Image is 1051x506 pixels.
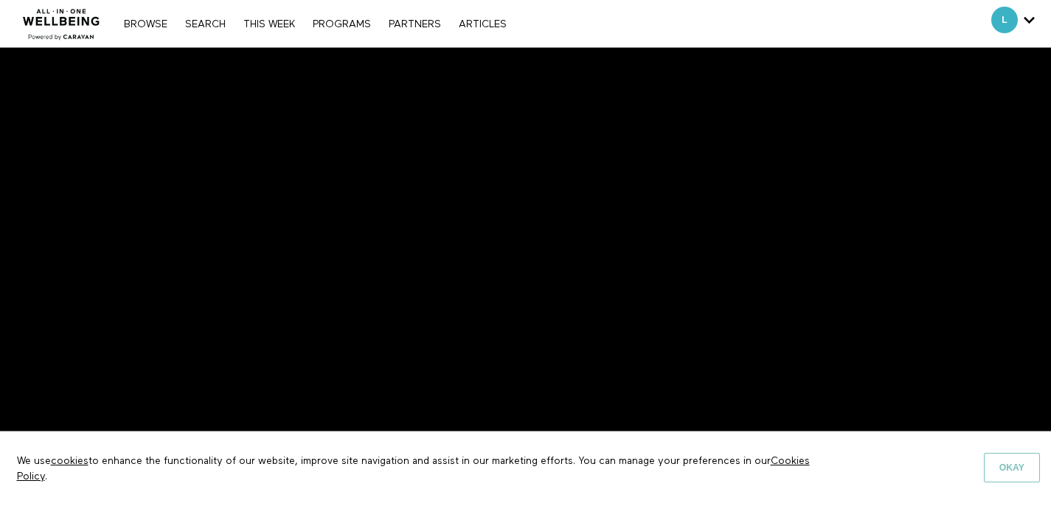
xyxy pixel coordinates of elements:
a: ARTICLES [451,19,514,30]
a: cookies [51,456,89,466]
p: We use to enhance the functionality of our website, improve site navigation and assist in our mar... [6,443,825,495]
a: Browse [117,19,175,30]
nav: Primary [117,16,513,31]
a: PROGRAMS [305,19,378,30]
a: Cookies Policy [17,456,810,481]
a: PARTNERS [381,19,448,30]
a: Search [178,19,233,30]
a: THIS WEEK [236,19,302,30]
button: Okay [984,453,1040,482]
